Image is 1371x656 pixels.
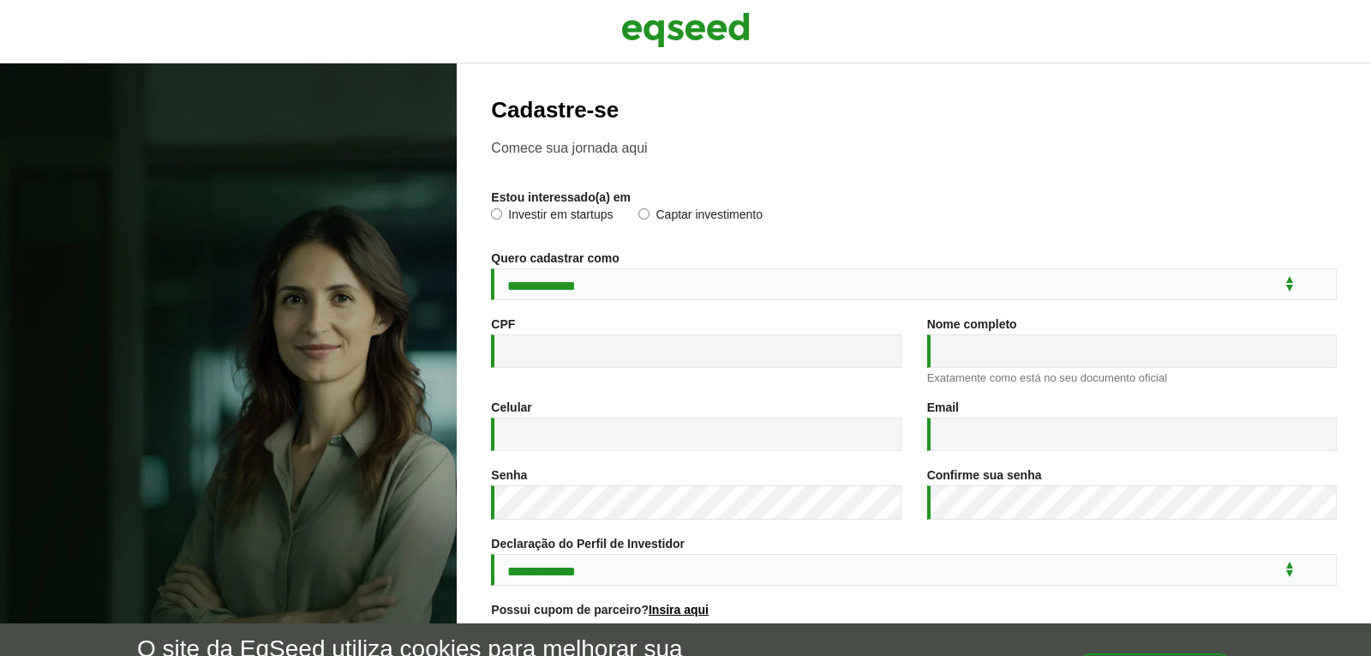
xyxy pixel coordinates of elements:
[491,208,613,226] label: Investir em startups
[927,401,959,413] label: Email
[638,208,650,220] input: Captar investimento
[927,469,1042,481] label: Confirme sua senha
[491,318,515,330] label: CPF
[491,208,502,220] input: Investir em startups
[491,252,619,264] label: Quero cadastrar como
[491,469,527,481] label: Senha
[491,191,631,203] label: Estou interessado(a) em
[491,140,1337,156] p: Comece sua jornada aqui
[491,604,709,616] label: Possui cupom de parceiro?
[491,98,1337,123] h2: Cadastre-se
[927,372,1337,383] div: Exatamente como está no seu documento oficial
[491,401,531,413] label: Celular
[649,604,709,616] a: Insira aqui
[927,318,1017,330] label: Nome completo
[638,208,763,226] label: Captar investimento
[491,538,685,550] label: Declaração do Perfil de Investidor
[621,9,750,51] img: EqSeed Logo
